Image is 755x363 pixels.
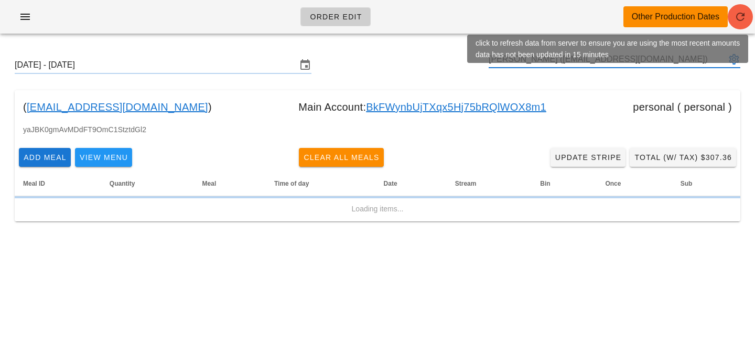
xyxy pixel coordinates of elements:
th: Bin: Not sorted. Activate to sort ascending. [532,171,597,196]
button: View Menu [75,148,132,167]
span: Total (w/ Tax) $307.36 [634,153,732,162]
button: Total (w/ Tax) $307.36 [630,148,736,167]
th: Meal: Not sorted. Activate to sort ascending. [194,171,266,196]
th: Quantity: Not sorted. Activate to sort ascending. [101,171,194,196]
span: View Menu [79,153,128,162]
span: Update Stripe [555,153,622,162]
span: Time of day [274,180,309,187]
span: Clear All Meals [303,153,380,162]
button: Add Meal [19,148,71,167]
span: Stream [455,180,477,187]
span: Quantity [110,180,135,187]
span: Meal [202,180,217,187]
th: Meal ID: Not sorted. Activate to sort ascending. [15,171,101,196]
span: Once [605,180,621,187]
span: Sub [681,180,693,187]
a: BkFWynbUjTXqx5Hj75bRQlWOX8m1 [366,99,546,115]
a: Update Stripe [551,148,626,167]
th: Stream: Not sorted. Activate to sort ascending. [447,171,532,196]
div: ( ) Main Account: personal ( personal ) [15,90,740,124]
div: yaJBK0gmAvMDdFT9OmC1StztdGl2 [15,124,740,144]
button: appended action [728,53,740,66]
span: Bin [540,180,550,187]
button: Clear All Meals [299,148,384,167]
th: Once: Not sorted. Activate to sort ascending. [597,171,672,196]
a: Order Edit [300,7,371,26]
span: Add Meal [23,153,67,162]
span: Order Edit [309,13,362,21]
td: Loading items... [15,196,740,221]
span: Date [384,180,397,187]
th: Time of day: Not sorted. Activate to sort ascending. [266,171,375,196]
input: Search by email or name [489,51,726,68]
th: Date: Not sorted. Activate to sort ascending. [375,171,447,196]
a: [EMAIL_ADDRESS][DOMAIN_NAME] [27,99,208,115]
th: Sub: Not sorted. Activate to sort ascending. [672,171,740,196]
span: Meal ID [23,180,45,187]
div: Other Production Dates [632,10,719,23]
